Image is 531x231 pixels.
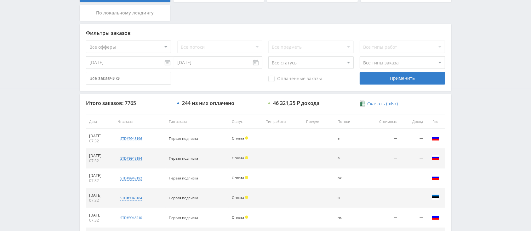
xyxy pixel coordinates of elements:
[169,156,198,161] span: Первая подписка
[169,215,198,220] span: Первая подписка
[400,168,426,188] td: —
[169,136,198,141] span: Первая подписка
[432,174,439,181] img: rus.png
[432,194,439,201] img: est.png
[363,208,400,228] td: —
[229,115,263,129] th: Статус
[169,195,198,200] span: Первая подписка
[303,115,334,129] th: Предмет
[89,139,111,144] div: 07:32
[86,30,445,36] div: Фильтры заказов
[363,168,400,188] td: —
[245,216,248,219] span: Холд
[120,176,142,181] div: std#9948192
[334,115,363,129] th: Потоки
[338,216,360,220] div: нк
[114,115,166,129] th: № заказа
[426,115,445,129] th: Гео
[363,149,400,168] td: —
[245,176,248,179] span: Холд
[166,115,229,129] th: Тип заказа
[432,134,439,142] img: rus.png
[120,215,142,220] div: std#9948210
[432,213,439,221] img: rus.png
[245,156,248,159] span: Холд
[86,115,114,129] th: Дата
[120,136,142,141] div: std#9948196
[338,136,360,140] div: в
[432,154,439,162] img: rus.png
[89,213,111,218] div: [DATE]
[360,72,445,85] div: Применить
[89,173,111,178] div: [DATE]
[89,193,111,198] div: [DATE]
[367,101,398,106] span: Скачать (.xlsx)
[89,218,111,223] div: 07:32
[360,100,365,107] img: xlsx
[400,188,426,208] td: —
[169,176,198,180] span: Первая подписка
[268,76,322,82] span: Оплаченные заказы
[232,136,244,140] span: Оплата
[89,198,111,203] div: 07:32
[89,178,111,183] div: 07:32
[363,188,400,208] td: —
[400,129,426,149] td: —
[232,156,244,160] span: Оплата
[232,175,244,180] span: Оплата
[86,72,171,85] input: Все заказчики
[273,100,319,106] div: 46 321,35 ₽ дохода
[120,195,142,201] div: std#9948184
[89,158,111,163] div: 07:32
[245,136,248,140] span: Холд
[338,156,360,160] div: в
[232,215,244,220] span: Оплата
[245,196,248,199] span: Холд
[232,195,244,200] span: Оплата
[182,100,234,106] div: 244 из них оплачено
[120,156,142,161] div: std#9948194
[89,153,111,158] div: [DATE]
[80,5,170,21] div: По локальному лендингу
[89,134,111,139] div: [DATE]
[86,100,171,106] div: Итого заказов: 7765
[363,115,400,129] th: Стоимость
[400,208,426,228] td: —
[363,129,400,149] td: —
[338,176,360,180] div: рк
[263,115,303,129] th: Тип работы
[360,101,397,107] a: Скачать (.xlsx)
[338,196,360,200] div: о
[400,115,426,129] th: Доход
[400,149,426,168] td: —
